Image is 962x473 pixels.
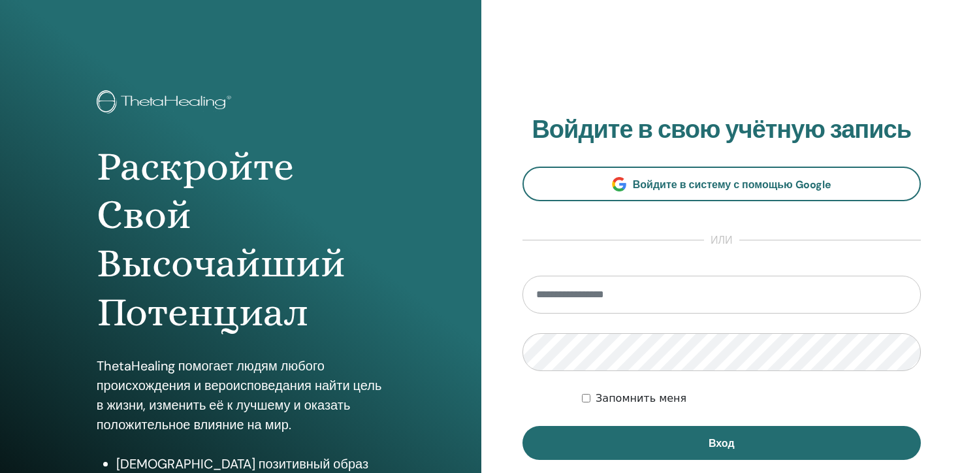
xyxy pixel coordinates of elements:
ya-tr-span: или [711,233,733,247]
ya-tr-span: Войдите в свою учётную запись [532,113,911,146]
a: Войдите в систему с помощью Google [522,167,922,201]
div: Сохраняйте мою аутентификацию на неопределённый срок или до тех пор, пока я не выйду из системы в... [582,391,921,406]
ya-tr-span: ThetaHealing помогает людям любого происхождения и вероисповедания найти цель в жизни, изменить е... [97,357,382,433]
button: Вход [522,426,922,460]
ya-tr-span: Вход [709,436,735,450]
ya-tr-span: Запомнить меня [596,392,686,404]
ya-tr-span: Раскройте Свой Высочайший Потенциал [97,143,345,335]
ya-tr-span: Войдите в систему с помощью Google [633,178,831,191]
